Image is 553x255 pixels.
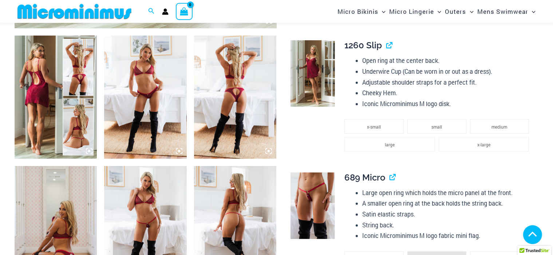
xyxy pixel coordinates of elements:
[407,119,466,134] li: small
[477,142,490,147] span: x-large
[362,209,533,220] li: Satin elastic straps.
[291,40,335,107] img: Guilty Pleasures Red 1260 Slip
[362,187,533,198] li: Large open ring which holds the micro panel at the front.
[362,220,533,231] li: String back.
[470,119,529,134] li: medium
[362,98,533,109] li: Iconic Microminimus M logo disk.
[344,172,385,183] span: 689 Micro
[439,137,529,151] li: x-large
[362,88,533,98] li: Cheeky Hem.
[434,2,441,21] span: Menu Toggle
[336,2,387,21] a: Micro BikinisMenu ToggleMenu Toggle
[431,124,442,130] span: small
[15,36,97,159] img: Guilty Pleasures Red Collection Pack
[387,2,443,21] a: Micro LingerieMenu ToggleMenu Toggle
[104,36,186,159] img: Guilty Pleasures Red 1045 Bra 6045 Thong
[15,3,134,20] img: MM SHOP LOGO FLAT
[466,2,474,21] span: Menu Toggle
[362,230,533,241] li: Iconic Microminimus M logo fabric mini flag.
[443,2,475,21] a: OutersMenu ToggleMenu Toggle
[344,119,403,134] li: x-small
[335,1,538,22] nav: Site Navigation
[362,198,533,209] li: A smaller open ring at the back holds the string back.
[475,2,537,21] a: Mens SwimwearMenu ToggleMenu Toggle
[477,2,528,21] span: Mens Swimwear
[337,2,378,21] span: Micro Bikinis
[194,36,276,159] img: Guilty Pleasures Red 1045 Bra 6045 Thong
[378,2,386,21] span: Menu Toggle
[491,124,507,130] span: medium
[367,124,381,130] span: x-small
[162,8,169,15] a: Account icon link
[291,173,335,239] img: Guilty Pleasures Red 689 Micro
[362,66,533,77] li: Underwire Cup (Can be worn in or out as a dress).
[176,3,193,20] a: View Shopping Cart, empty
[344,40,382,50] span: 1260 Slip
[148,7,155,16] a: Search icon link
[385,142,395,147] span: large
[344,137,435,151] li: large
[445,2,466,21] span: Outers
[389,2,434,21] span: Micro Lingerie
[528,2,536,21] span: Menu Toggle
[362,55,533,66] li: Open ring at the center back.
[362,77,533,88] li: Adjustable shoulder straps for a perfect fit.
